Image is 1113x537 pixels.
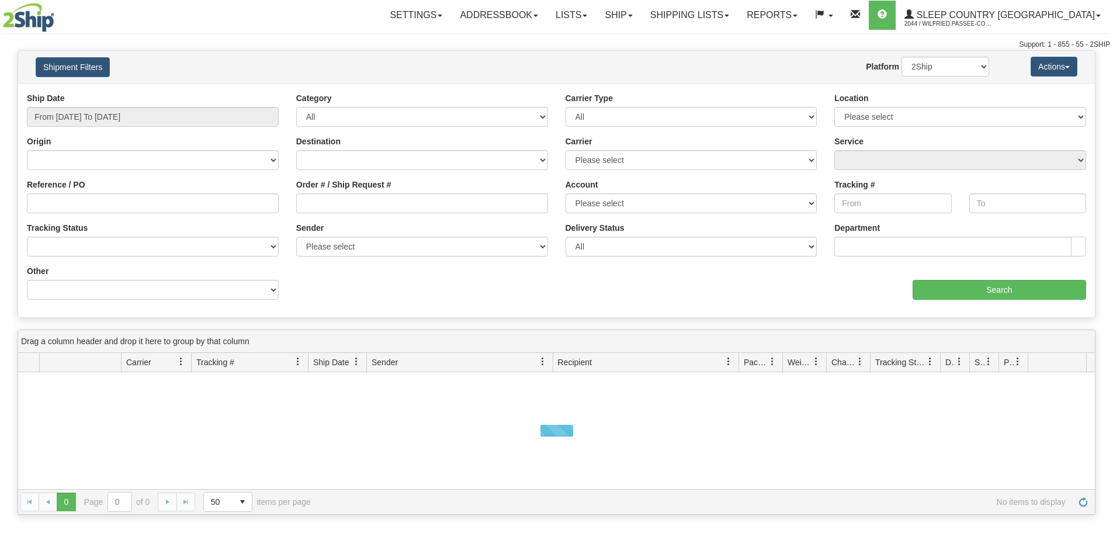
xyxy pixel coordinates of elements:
[381,1,451,30] a: Settings
[642,1,738,30] a: Shipping lists
[547,1,596,30] a: Lists
[327,497,1066,507] span: No items to display
[57,493,75,511] span: Page 0
[904,18,992,30] span: 2044 / Wilfried.Passee-Coutrin
[296,136,341,147] label: Destination
[719,352,738,372] a: Recipient filter column settings
[875,356,926,368] span: Tracking Status
[1086,209,1112,328] iframe: chat widget
[3,3,54,32] img: logo2044.jpg
[126,356,151,368] span: Carrier
[313,356,349,368] span: Ship Date
[596,1,641,30] a: Ship
[233,493,252,511] span: select
[806,352,826,372] a: Weight filter column settings
[3,40,1110,50] div: Support: 1 - 855 - 55 - 2SHIP
[566,136,592,147] label: Carrier
[27,179,85,190] label: Reference / PO
[920,352,940,372] a: Tracking Status filter column settings
[788,356,812,368] span: Weight
[866,61,899,72] label: Platform
[914,10,1095,20] span: Sleep Country [GEOGRAPHIC_DATA]
[451,1,547,30] a: Addressbook
[203,492,311,512] span: items per page
[288,352,308,372] a: Tracking # filter column settings
[896,1,1109,30] a: Sleep Country [GEOGRAPHIC_DATA] 2044 / Wilfried.Passee-Coutrin
[566,179,598,190] label: Account
[834,193,951,213] input: From
[744,356,768,368] span: Packages
[975,356,984,368] span: Shipment Issues
[171,352,191,372] a: Carrier filter column settings
[1004,356,1014,368] span: Pickup Status
[296,92,332,104] label: Category
[834,92,868,104] label: Location
[558,356,592,368] span: Recipient
[27,92,65,104] label: Ship Date
[36,57,110,77] button: Shipment Filters
[84,492,150,512] span: Page of 0
[1031,57,1077,77] button: Actions
[831,356,856,368] span: Charge
[949,352,969,372] a: Delivery Status filter column settings
[203,492,252,512] span: Page sizes drop down
[762,352,782,372] a: Packages filter column settings
[566,92,613,104] label: Carrier Type
[27,136,51,147] label: Origin
[913,280,1086,300] input: Search
[27,222,88,234] label: Tracking Status
[27,265,48,277] label: Other
[1008,352,1028,372] a: Pickup Status filter column settings
[296,179,391,190] label: Order # / Ship Request #
[834,136,864,147] label: Service
[1074,493,1093,511] a: Refresh
[834,222,880,234] label: Department
[18,330,1095,353] div: grid grouping header
[979,352,998,372] a: Shipment Issues filter column settings
[346,352,366,372] a: Ship Date filter column settings
[211,496,226,508] span: 50
[850,352,870,372] a: Charge filter column settings
[738,1,806,30] a: Reports
[196,356,234,368] span: Tracking #
[566,222,625,234] label: Delivery Status
[834,179,875,190] label: Tracking #
[296,222,324,234] label: Sender
[533,352,553,372] a: Sender filter column settings
[372,356,398,368] span: Sender
[945,356,955,368] span: Delivery Status
[969,193,1086,213] input: To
